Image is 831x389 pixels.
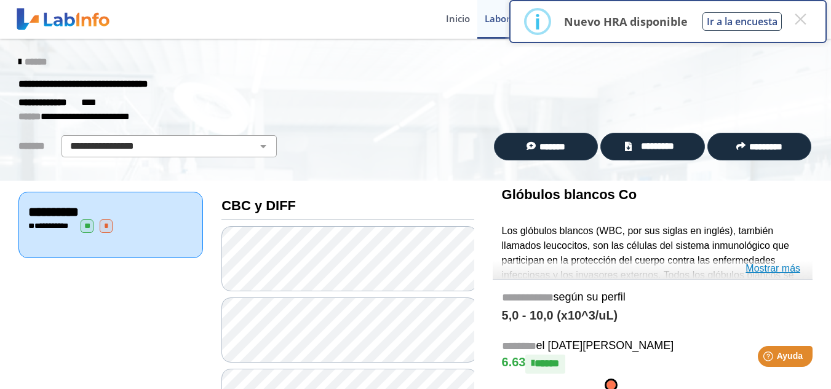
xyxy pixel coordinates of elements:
[535,8,541,35] font: i
[793,4,808,34] font: ×
[502,355,526,369] font: 6.63
[722,341,817,375] iframe: Lanzador de widgets de ayuda
[789,8,811,30] button: Cerrar este diálogo
[554,291,626,303] font: según su perfil
[485,12,541,25] font: Laboratorios
[502,308,618,322] font: 5,0 - 10,0 (x10^3/uL)
[702,12,782,31] button: Ir a la encuesta
[536,339,674,352] font: el [DATE][PERSON_NAME]
[746,263,800,273] font: Mostrar más
[564,14,688,29] font: Nuevo HRA disponible
[221,198,296,213] font: CBC y DIFF
[502,187,637,202] font: Glóbulos blancos Co
[446,12,470,25] font: Inicio
[707,15,777,28] font: Ir a la encuesta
